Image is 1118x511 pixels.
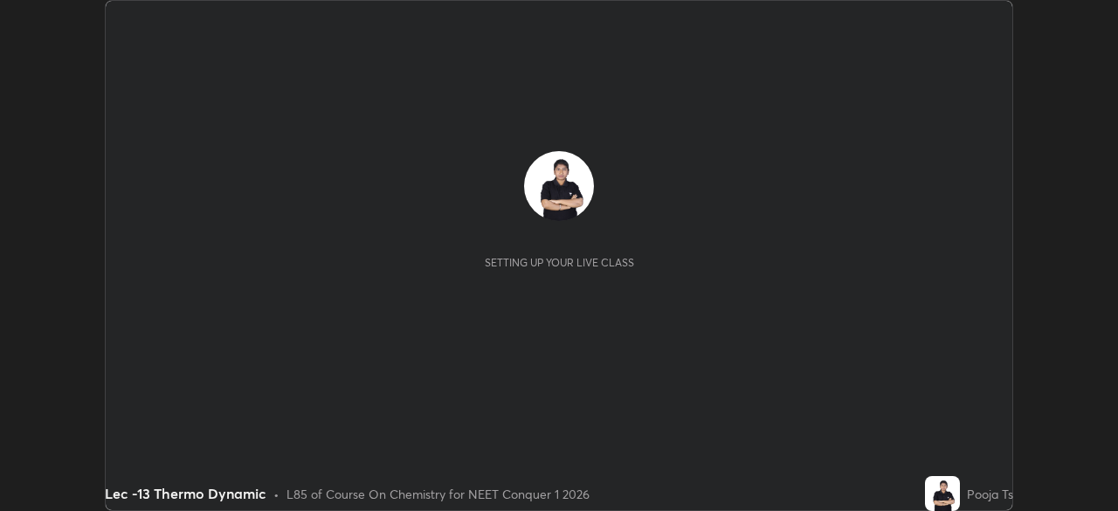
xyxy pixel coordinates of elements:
[925,476,960,511] img: 72d189469a4d4c36b4c638edf2063a7f.jpg
[485,256,634,269] div: Setting up your live class
[286,485,590,503] div: L85 of Course On Chemistry for NEET Conquer 1 2026
[524,151,594,221] img: 72d189469a4d4c36b4c638edf2063a7f.jpg
[273,485,279,503] div: •
[967,485,1013,503] div: Pooja Ts
[105,483,266,504] div: Lec -13 Thermo Dynamic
